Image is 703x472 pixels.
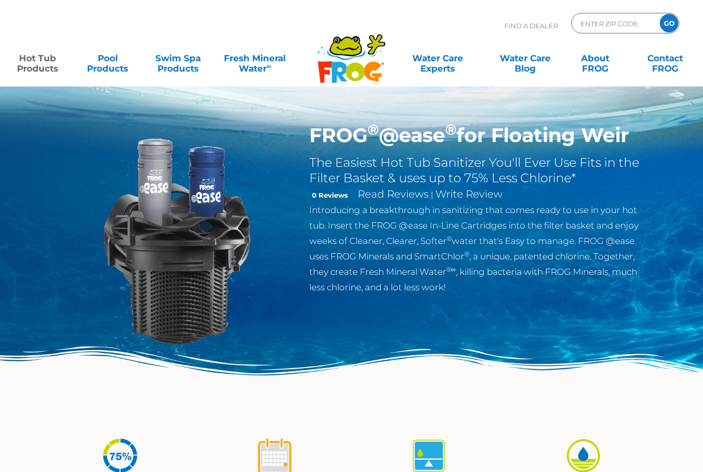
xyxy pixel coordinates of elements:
a: AboutFROG [568,48,623,68]
sup: ∞ [451,266,456,273]
input: GO [660,14,678,32]
p: Find A Dealer [504,13,558,39]
sup: ∞ [267,62,271,70]
a: Write Review [435,188,502,200]
a: Fresh MineralWater∞ [221,48,289,68]
a: Water CareBlog [498,48,552,68]
a: Read Reviews [358,188,429,200]
sup: ® [446,266,451,273]
h2: The Easiest Hot Tub Sanitizer You'll Ever Use Fits in the Filter Basket & uses up to 75% Less Chl... [309,155,645,186]
p: Introducing a breakthrough in sanitizing that comes ready to use in your hot tub. Insert the FROG... [309,202,645,295]
a: Swim SpaProducts [151,48,205,68]
img: Frog Products Logo [312,21,391,83]
h1: FROG @ease for Floating Weir [309,124,645,147]
strong: 0 Reviews [312,191,348,199]
a: Water CareExperts [393,48,482,68]
sup: ® [447,235,452,242]
a: PoolProducts [80,48,135,68]
a: Hot TubProducts [10,48,65,68]
span: | [431,190,433,200]
sup: ® [367,120,379,138]
a: ContactFROG [638,48,693,68]
img: InLineWeir_Front_High_inserting-v2.png [58,124,294,359]
sup: ® [464,250,469,258]
sup: ® [445,120,456,138]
